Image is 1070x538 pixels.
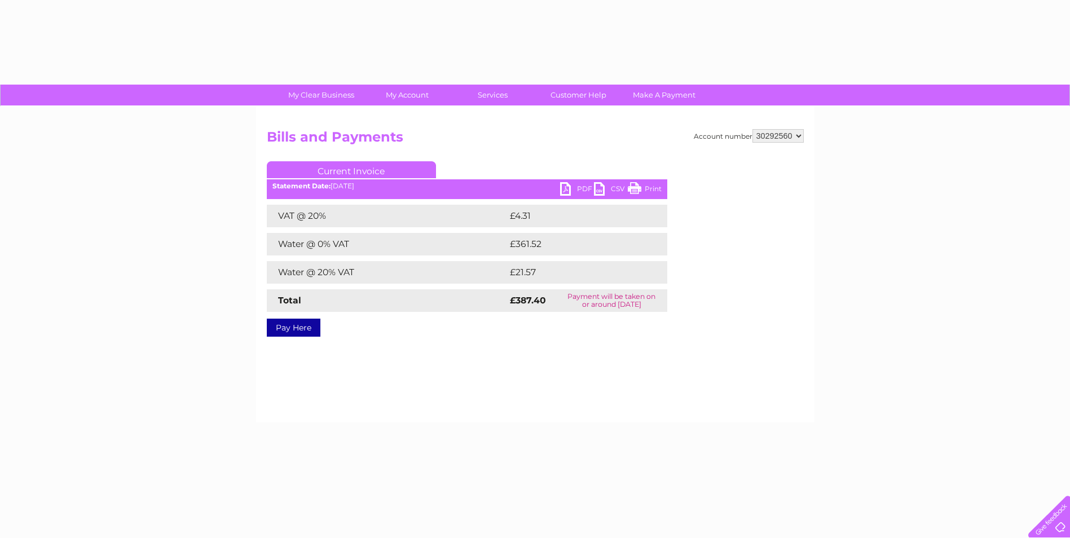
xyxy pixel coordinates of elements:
[267,205,507,227] td: VAT @ 20%
[267,161,436,178] a: Current Invoice
[360,85,453,105] a: My Account
[556,289,667,312] td: Payment will be taken on or around [DATE]
[510,295,546,306] strong: £387.40
[278,295,301,306] strong: Total
[694,129,804,143] div: Account number
[532,85,625,105] a: Customer Help
[275,85,368,105] a: My Clear Business
[267,129,804,151] h2: Bills and Payments
[267,261,507,284] td: Water @ 20% VAT
[594,182,628,199] a: CSV
[267,319,320,337] a: Pay Here
[507,261,643,284] td: £21.57
[267,233,507,255] td: Water @ 0% VAT
[628,182,662,199] a: Print
[267,182,667,190] div: [DATE]
[507,205,639,227] td: £4.31
[618,85,711,105] a: Make A Payment
[560,182,594,199] a: PDF
[507,233,646,255] td: £361.52
[272,182,331,190] b: Statement Date:
[446,85,539,105] a: Services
